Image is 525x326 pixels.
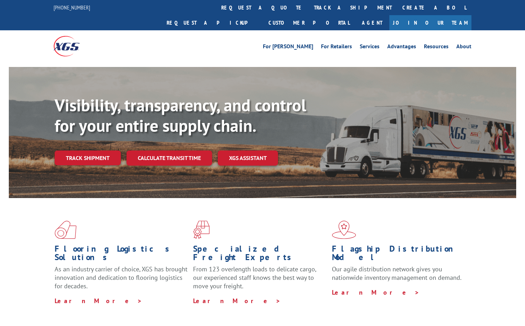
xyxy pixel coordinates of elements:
a: Resources [424,44,449,51]
a: For Retailers [321,44,352,51]
a: Join Our Team [389,15,471,30]
a: Learn More > [332,288,420,296]
a: Services [360,44,379,51]
h1: Specialized Freight Experts [193,245,326,265]
a: Customer Portal [263,15,355,30]
p: From 123 overlength loads to delicate cargo, our experienced staff knows the best way to move you... [193,265,326,296]
a: Learn More > [193,297,281,305]
a: Advantages [387,44,416,51]
a: Request a pickup [161,15,263,30]
a: [PHONE_NUMBER] [54,4,90,11]
img: xgs-icon-total-supply-chain-intelligence-red [55,221,76,239]
a: XGS ASSISTANT [218,150,278,166]
a: For [PERSON_NAME] [263,44,313,51]
a: About [456,44,471,51]
a: Learn More > [55,297,142,305]
h1: Flooring Logistics Solutions [55,245,188,265]
a: Agent [355,15,389,30]
span: As an industry carrier of choice, XGS has brought innovation and dedication to flooring logistics... [55,265,187,290]
img: xgs-icon-flagship-distribution-model-red [332,221,356,239]
a: Track shipment [55,150,121,165]
h1: Flagship Distribution Model [332,245,465,265]
span: Our agile distribution network gives you nationwide inventory management on demand. [332,265,462,282]
a: Calculate transit time [126,150,212,166]
b: Visibility, transparency, and control for your entire supply chain. [55,94,306,136]
img: xgs-icon-focused-on-flooring-red [193,221,210,239]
